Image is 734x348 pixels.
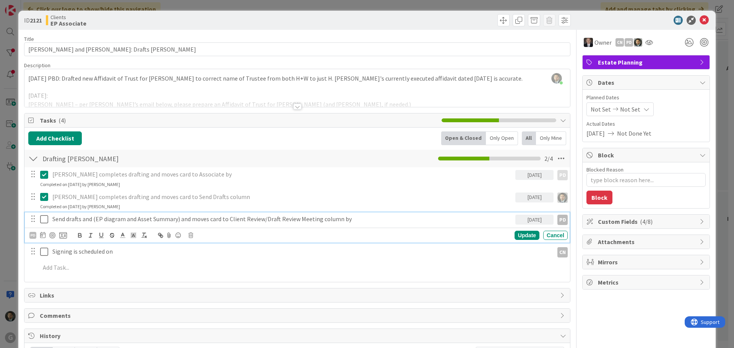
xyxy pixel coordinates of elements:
[594,38,612,47] span: Owner
[515,231,539,240] div: Update
[40,203,120,210] div: Completed on [DATE] by [PERSON_NAME]
[29,232,36,239] div: PD
[515,193,554,202] div: [DATE]
[598,217,696,226] span: Custom Fields
[544,154,553,163] span: 2 / 4
[50,20,86,26] b: EP Associate
[620,105,640,114] span: Not Set
[640,218,653,225] span: ( 4/8 )
[598,151,696,160] span: Block
[536,131,566,145] div: Only Mine
[591,105,611,114] span: Not Set
[24,42,570,56] input: type card name here...
[598,78,696,87] span: Dates
[543,231,568,240] div: Cancel
[598,58,696,67] span: Estate Planning
[40,116,438,125] span: Tasks
[615,38,624,47] div: CN
[40,152,212,165] input: Add Checklist...
[441,131,486,145] div: Open & Closed
[522,131,536,145] div: All
[586,120,706,128] span: Actual Dates
[515,170,554,180] div: [DATE]
[557,247,568,257] div: CN
[52,193,512,201] p: [PERSON_NAME] completes drafting and moves card to Send Drafts column
[50,14,86,20] span: Clients
[28,74,566,83] p: [DATE] PBD: Drafted new Affidavit of Trust for [PERSON_NAME] to correct name of Trustee from both...
[598,237,696,246] span: Attachments
[551,73,562,84] img: 8BZLk7E8pfiq8jCgjIaptuiIy3kiCTah.png
[486,131,518,145] div: Only Open
[40,331,556,340] span: History
[28,131,82,145] button: Add Checklist
[40,311,556,320] span: Comments
[617,129,651,138] span: Not Done Yet
[52,247,550,256] p: Signing is scheduled on
[24,62,50,69] span: Description
[24,16,42,25] span: ID
[598,278,696,287] span: Metrics
[52,170,512,179] p: [PERSON_NAME] completes drafting and moves card to Associate by
[586,94,706,102] span: Planned Dates
[40,291,556,300] span: Links
[584,38,593,47] img: BG
[557,215,568,225] div: PD
[515,215,554,225] div: [DATE]
[586,191,612,204] button: Block
[52,215,512,223] p: Send drafts and (EP diagram and Asset Summary) and moves card to Client Review/Draft Review Meeti...
[634,38,642,47] img: CG
[598,257,696,267] span: Mirrors
[40,181,120,188] div: Completed on [DATE] by [PERSON_NAME]
[58,117,66,124] span: ( 4 )
[30,16,42,24] b: 2121
[16,1,35,10] span: Support
[586,166,624,173] label: Blocked Reason
[557,193,568,203] img: CG
[557,170,568,180] div: PD
[586,129,605,138] span: [DATE]
[24,36,34,42] label: Title
[625,38,633,47] div: PD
